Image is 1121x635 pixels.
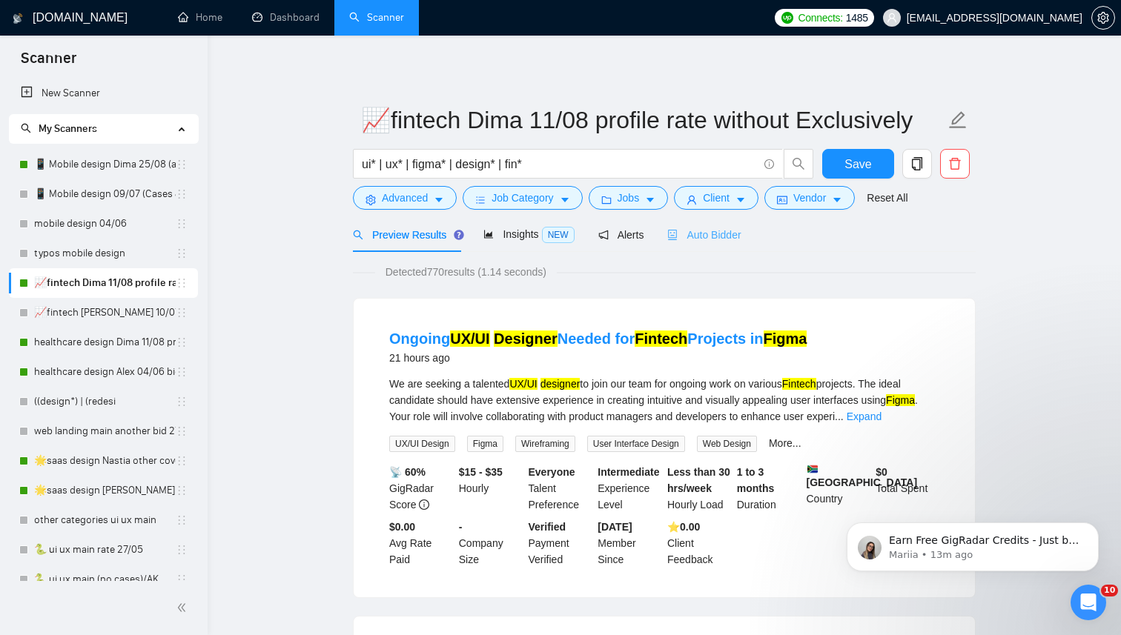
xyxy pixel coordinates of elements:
[419,499,429,510] span: info-circle
[13,7,23,30] img: logo
[353,229,460,241] span: Preview Results
[540,378,581,390] mark: designer
[389,436,455,452] span: UX/UI Design
[34,565,176,594] a: 🐍 ui ux main (no cases)/AK
[9,535,198,565] li: 🐍 ui ux main rate 27/05
[560,194,570,205] span: caret-down
[21,123,31,133] span: search
[353,186,457,210] button: settingAdvancedcaret-down
[784,157,813,170] span: search
[34,505,176,535] a: other categories ui ux main
[509,378,537,390] mark: UX/UI
[176,366,188,378] span: holder
[34,209,176,239] a: mobile design 04/06
[34,535,176,565] a: 🐍 ui ux main rate 27/05
[389,376,939,425] div: We are seeking a talented to join our team for ongoing work on various projects. The ideal candid...
[876,466,887,478] b: $ 0
[667,521,700,533] b: ⭐️ 0.00
[434,194,444,205] span: caret-down
[515,436,575,452] span: Wireframing
[9,268,198,298] li: 📈fintech Dima 11/08 profile rate without Exclusively
[349,11,404,24] a: searchScanner
[1091,12,1115,24] a: setting
[835,410,844,422] span: ...
[735,194,746,205] span: caret-down
[595,464,664,513] div: Experience Level
[34,476,176,505] a: 🌟saas design [PERSON_NAME] 27-03/06 check 90% rate
[176,188,188,200] span: holder
[34,179,176,209] a: 📱 Mobile design 09/07 (Cases & UX/UI Cat)
[34,328,176,357] a: healthcare design Dima 11/08 profile rate
[940,149,970,179] button: delete
[529,466,575,478] b: Everyone
[483,229,494,239] span: area-chart
[867,190,907,206] a: Reset All
[176,307,188,319] span: holder
[798,10,842,26] span: Connects:
[618,190,640,206] span: Jobs
[176,277,188,289] span: holder
[1091,6,1115,30] button: setting
[847,410,882,422] a: Expand
[375,264,557,280] span: Detected 770 results (1.14 seconds)
[34,298,176,328] a: 📈fintech [PERSON_NAME] 10/07 profile rate
[34,416,176,446] a: web landing main another bid 27/05
[781,12,793,24] img: upwork-logo.png
[687,194,697,205] span: user
[9,179,198,209] li: 📱 Mobile design 09/07 (Cases & UX/UI Cat)
[34,446,176,476] a: 🌟saas design Nastia other cover 27/05
[467,436,503,452] span: Figma
[589,186,669,210] button: folderJobscaret-down
[176,159,188,170] span: holder
[804,464,873,513] div: Country
[846,10,868,26] span: 1485
[178,11,222,24] a: homeHome
[9,416,198,446] li: web landing main another bid 27/05
[598,521,632,533] b: [DATE]
[34,239,176,268] a: typos mobile design
[1101,585,1118,596] span: 10
[887,13,897,23] span: user
[598,230,609,240] span: notification
[176,544,188,556] span: holder
[176,455,188,467] span: holder
[807,464,918,488] b: [GEOGRAPHIC_DATA]
[674,186,758,210] button: userClientcaret-down
[452,228,466,242] div: Tooltip anchor
[9,446,198,476] li: 🌟saas design Nastia other cover 27/05
[948,110,968,130] span: edit
[598,229,644,241] span: Alerts
[598,466,659,478] b: Intermediate
[902,149,932,179] button: copy
[9,328,198,357] li: healthcare design Dima 11/08 profile rate
[645,194,655,205] span: caret-down
[777,194,787,205] span: idcard
[793,190,826,206] span: Vendor
[1092,12,1114,24] span: setting
[9,357,198,387] li: healthcare design Alex 04/06 bid in range
[176,336,188,348] span: holder
[1071,585,1106,620] iframe: Intercom live chat
[21,79,186,108] a: New Scanner
[39,122,97,135] span: My Scanners
[9,150,198,179] li: 📱 Mobile design Dima 25/08 (another cover)
[361,102,945,139] input: Scanner name...
[529,521,566,533] b: Verified
[764,186,855,210] button: idcardVendorcaret-down
[526,519,595,568] div: Payment Verified
[389,349,807,367] div: 21 hours ago
[176,485,188,496] span: holder
[734,464,804,513] div: Duration
[21,122,97,135] span: My Scanners
[9,476,198,505] li: 🌟saas design Alex 27-03/06 check 90% rate
[456,519,526,568] div: Company Size
[595,519,664,568] div: Member Since
[463,186,582,210] button: barsJob Categorycaret-down
[366,194,376,205] span: setting
[664,464,734,513] div: Hourly Load
[737,466,775,494] b: 1 to 3 months
[34,357,176,387] a: healthcare design Alex 04/06 bid in range
[176,600,191,615] span: double-left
